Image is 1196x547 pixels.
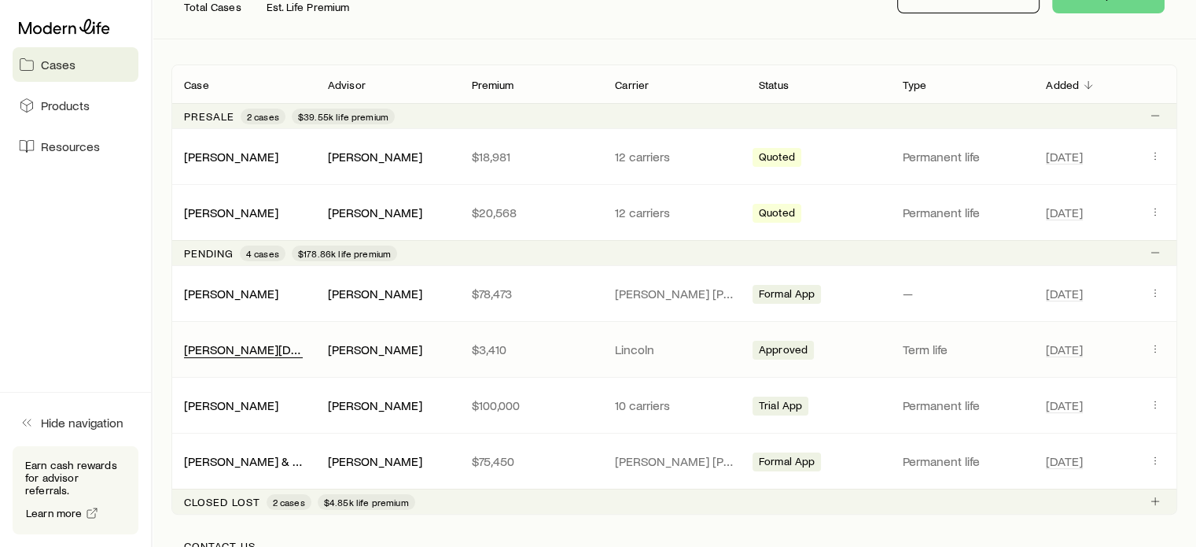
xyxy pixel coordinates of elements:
[615,453,734,469] p: [PERSON_NAME] [PERSON_NAME]
[471,79,513,91] p: Premium
[903,205,1021,220] p: Permanent life
[26,508,83,519] span: Learn more
[471,397,590,413] p: $100,000
[324,496,409,508] span: $4.85k life premium
[13,88,138,123] a: Products
[273,496,305,508] span: 2 cases
[41,415,123,431] span: Hide navigation
[903,342,1021,357] p: Term life
[615,79,649,91] p: Carrier
[471,205,590,220] p: $20,568
[328,149,422,165] div: [PERSON_NAME]
[1046,286,1083,301] span: [DATE]
[184,286,278,301] a: [PERSON_NAME]
[1046,342,1083,357] span: [DATE]
[759,287,815,304] span: Formal App
[759,343,808,360] span: Approved
[759,150,795,167] span: Quoted
[759,455,815,471] span: Formal App
[759,79,789,91] p: Status
[13,47,138,82] a: Cases
[184,110,234,123] p: Presale
[328,79,366,91] p: Advisor
[184,453,387,468] a: [PERSON_NAME] & [PERSON_NAME]
[1046,397,1083,413] span: [DATE]
[1046,453,1083,469] span: [DATE]
[615,397,734,413] p: 10 carriers
[471,342,590,357] p: $3,410
[903,286,1021,301] p: —
[41,57,75,72] span: Cases
[184,342,407,357] a: [PERSON_NAME][DEMOGRAPHIC_DATA]
[328,286,422,302] div: [PERSON_NAME]
[246,247,279,260] span: 4 cases
[13,405,138,440] button: Hide navigation
[267,1,350,13] p: Est. Life Premium
[615,149,734,164] p: 12 carriers
[471,453,590,469] p: $75,450
[184,79,209,91] p: Case
[184,286,278,302] div: [PERSON_NAME]
[759,206,795,223] span: Quoted
[25,459,126,497] p: Earn cash rewards for advisor referrals.
[184,496,260,508] p: Closed lost
[328,397,422,414] div: [PERSON_NAME]
[184,342,303,358] div: [PERSON_NAME][DEMOGRAPHIC_DATA]
[328,205,422,221] div: [PERSON_NAME]
[41,139,100,154] span: Resources
[184,1,241,13] p: Total Cases
[13,446,138,534] div: Earn cash rewards for advisor referrals.Learn more
[1046,149,1083,164] span: [DATE]
[171,65,1177,515] div: Client cases
[184,149,278,164] a: [PERSON_NAME]
[903,453,1021,469] p: Permanent life
[615,205,734,220] p: 12 carriers
[184,397,278,414] div: [PERSON_NAME]
[1046,79,1079,91] p: Added
[184,397,278,412] a: [PERSON_NAME]
[471,149,590,164] p: $18,981
[184,247,234,260] p: Pending
[328,342,422,358] div: [PERSON_NAME]
[184,205,278,221] div: [PERSON_NAME]
[1046,205,1083,220] span: [DATE]
[903,79,927,91] p: Type
[903,149,1021,164] p: Permanent life
[615,342,734,357] p: Lincoln
[298,110,388,123] span: $39.55k life premium
[298,247,391,260] span: $178.86k life premium
[41,98,90,113] span: Products
[328,453,422,470] div: [PERSON_NAME]
[247,110,279,123] span: 2 cases
[184,205,278,220] a: [PERSON_NAME]
[13,129,138,164] a: Resources
[471,286,590,301] p: $78,473
[759,399,802,416] span: Trial App
[615,286,734,301] p: [PERSON_NAME] [PERSON_NAME]
[184,453,303,470] div: [PERSON_NAME] & [PERSON_NAME]
[184,149,278,165] div: [PERSON_NAME]
[903,397,1021,413] p: Permanent life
